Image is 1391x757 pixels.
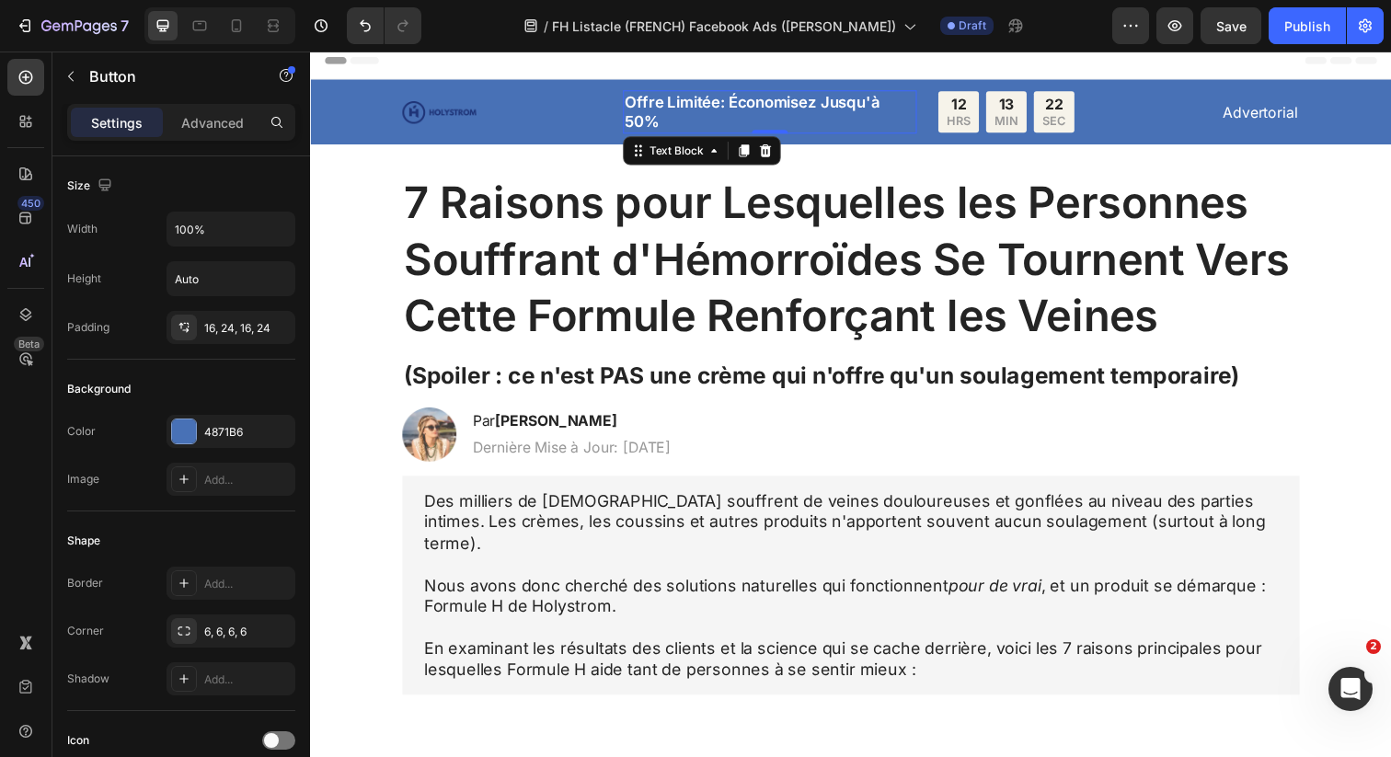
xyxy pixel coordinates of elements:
p: SEC [748,63,772,79]
span: 2 [1366,639,1381,654]
input: Auto [167,262,294,295]
div: Add... [204,576,291,592]
span: En examinant les résultats des clients et la science qui se cache derrière, voici les 7 raisons p... [116,600,971,640]
div: Shadow [67,671,109,687]
iframe: Intercom live chat [1328,667,1373,711]
strong: [PERSON_NAME] [189,368,313,386]
div: Size [67,174,116,199]
div: Color [67,423,96,440]
div: 22 [748,44,772,63]
div: Image [67,471,99,487]
div: 4871B6 [204,424,291,441]
p: Advanced [181,113,244,132]
div: Add... [204,671,291,688]
div: Icon [67,732,89,749]
div: 16, 24, 16, 24 [204,320,291,337]
img: gempages_551470808975803265-e34f02e9-7f42-49d4-b291-5a248f831052.webp [94,363,149,419]
button: Save [1201,7,1261,44]
iframe: Design area [310,52,1391,757]
div: Add... [204,472,291,488]
p: Dernière Mise à Jour: [DATE] [166,395,368,414]
div: Beta [14,337,44,351]
input: Auto [167,212,294,246]
div: Publish [1284,17,1330,36]
span: Save [1216,18,1247,34]
button: Publish [1269,7,1346,44]
span: Draft [959,17,986,34]
span: Des milliers de [DEMOGRAPHIC_DATA] souffrent de veines douloureuses et gonflées au niveau des par... [116,449,975,511]
p: 7 [121,15,129,37]
i: pour de vrai [651,535,746,555]
div: Background [67,381,131,397]
h1: 7 Raisons pour Lesquelles les Personnes Souffrant d'Hémorroïdes Se Tournent Vers Cette Formule Re... [94,124,1010,300]
div: Height [67,270,101,287]
div: Corner [67,623,104,639]
div: Shape [67,533,100,549]
span: / [544,17,548,36]
span: FH Listacle (FRENCH) Facebook Ads ([PERSON_NAME]) [552,17,896,36]
div: Width [67,221,98,237]
div: 13 [699,44,723,63]
p: Button [89,65,246,87]
span: Nous avons donc cherché des solutions naturelles qui fonctionnent , et un produit se démarque : F... [116,535,975,576]
p: Settings [91,113,143,132]
button: 7 [7,7,137,44]
div: Padding [67,319,109,336]
p: Advertorial [932,52,1008,72]
p: HRS [650,63,674,79]
div: Undo/Redo [347,7,421,44]
div: 450 [17,196,44,211]
h2: Par [164,366,370,389]
div: 6, 6, 6, 6 [204,624,291,640]
div: 12 [650,44,674,63]
div: Text Block [342,93,405,109]
strong: (Spoiler : ce n'est PAS une crème qui n'offre qu'un soulagement temporaire) [96,317,948,345]
p: MIN [699,63,723,79]
div: Border [67,575,103,591]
